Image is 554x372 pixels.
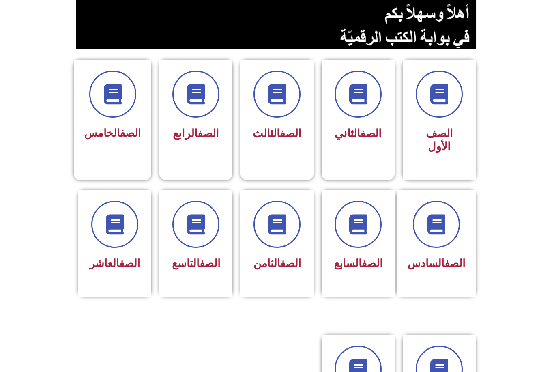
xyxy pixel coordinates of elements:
span: الخامس [84,127,141,139]
a: الصف [120,127,141,139]
span: الثاني [335,127,382,140]
span: السابع [334,257,382,269]
span: الثالث [253,127,301,140]
span: العاشر [90,257,140,269]
a: الصف [119,257,140,269]
a: الصف [362,257,382,269]
a: الصف [198,127,219,140]
a: الصف [280,127,301,140]
span: الرابع [173,127,219,140]
span: الثامن [253,257,301,269]
a: الصف [444,257,465,269]
a: الصف [360,127,382,140]
span: الصف الأول [426,127,453,153]
span: التاسع [172,257,220,269]
a: الصف [200,257,220,269]
a: الصف [280,257,301,269]
span: السادس [408,257,465,269]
